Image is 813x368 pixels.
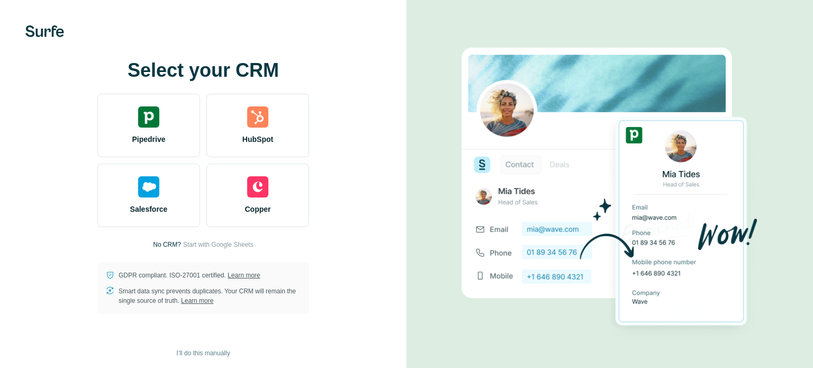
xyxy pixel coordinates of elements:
[462,30,758,344] img: PIPEDRIVE image
[247,176,268,198] img: copper's logo
[169,345,237,361] button: I’ll do this manually
[25,25,64,37] img: Surfe's logo
[247,106,268,128] img: hubspot's logo
[176,348,230,358] span: I’ll do this manually
[153,240,181,249] p: No CRM?
[130,204,168,214] span: Salesforce
[138,176,159,198] img: salesforce's logo
[183,240,254,249] button: Start with Google Sheets
[119,271,260,280] p: GDPR compliant. ISO-27001 certified.
[119,286,301,306] p: Smart data sync prevents duplicates. Your CRM will remain the single source of truth.
[181,297,213,304] a: Learn more
[228,272,260,279] a: Learn more
[245,204,271,214] span: Copper
[242,134,273,145] span: HubSpot
[132,134,165,145] span: Pipedrive
[97,60,309,81] h1: Select your CRM
[138,106,159,128] img: pipedrive's logo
